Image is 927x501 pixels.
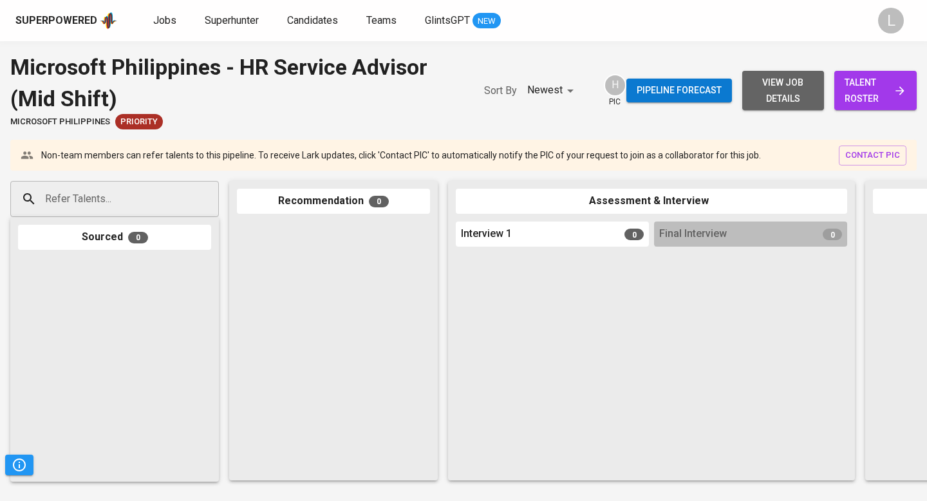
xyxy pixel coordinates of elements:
[473,15,501,28] span: NEW
[845,148,900,163] span: contact pic
[287,13,341,29] a: Candidates
[205,13,261,29] a: Superhunter
[366,14,397,26] span: Teams
[153,14,176,26] span: Jobs
[425,13,501,29] a: GlintsGPT NEW
[287,14,338,26] span: Candidates
[205,14,259,26] span: Superhunter
[100,11,117,30] img: app logo
[527,79,578,102] div: Newest
[18,225,211,250] div: Sourced
[604,74,626,108] div: pic
[604,74,626,97] div: H
[834,71,917,110] a: talent roster
[369,196,389,207] span: 0
[425,14,470,26] span: GlintsGPT
[41,149,761,162] p: Non-team members can refer talents to this pipeline. To receive Lark updates, click 'Contact PIC'...
[626,79,732,102] button: Pipeline forecast
[742,71,825,110] button: view job details
[366,13,399,29] a: Teams
[753,75,814,106] span: view job details
[153,13,179,29] a: Jobs
[624,229,644,240] span: 0
[823,229,842,240] span: 0
[128,232,148,243] span: 0
[10,52,458,114] div: Microsoft Philippines - HR Service Advisor (Mid Shift)
[461,227,512,241] span: Interview 1
[15,14,97,28] div: Superpowered
[878,8,904,33] div: L
[637,82,722,99] span: Pipeline forecast
[212,198,214,200] button: Open
[839,146,906,165] button: contact pic
[456,189,847,214] div: Assessment & Interview
[845,75,906,106] span: talent roster
[115,114,163,129] div: New Job received from Demand Team
[10,116,110,128] span: Microsoft Philippines
[5,455,33,475] button: Pipeline Triggers
[237,189,430,214] div: Recommendation
[484,83,517,99] p: Sort By
[115,116,163,128] span: Priority
[527,82,563,98] p: Newest
[659,227,727,241] span: Final Interview
[15,11,117,30] a: Superpoweredapp logo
